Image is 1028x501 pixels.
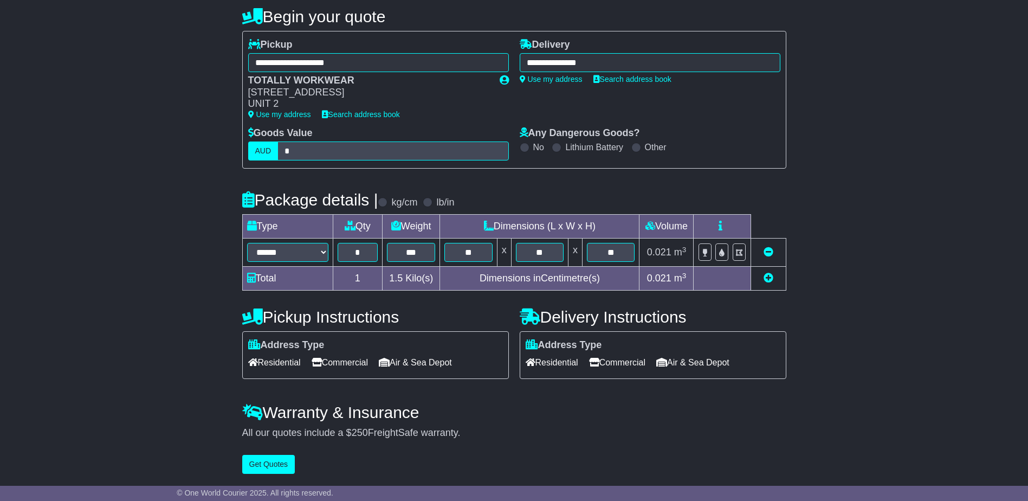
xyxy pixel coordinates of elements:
label: Pickup [248,39,293,51]
td: Volume [639,215,694,239]
a: Search address book [593,75,671,83]
label: Delivery [520,39,570,51]
h4: Pickup Instructions [242,308,509,326]
div: [STREET_ADDRESS] [248,87,489,99]
td: Type [242,215,333,239]
a: Use my address [248,110,311,119]
td: Weight [383,215,440,239]
span: Air & Sea Depot [379,354,452,371]
td: x [497,239,511,267]
span: Commercial [589,354,645,371]
a: Use my address [520,75,583,83]
div: TOTALLY WORKWEAR [248,75,489,87]
a: Add new item [764,273,773,284]
td: Dimensions (L x W x H) [440,215,639,239]
span: m [674,273,687,284]
span: 1.5 [389,273,403,284]
span: Residential [526,354,578,371]
a: Remove this item [764,247,773,258]
label: kg/cm [391,197,417,209]
td: x [568,239,583,267]
label: Goods Value [248,127,313,139]
button: Get Quotes [242,455,295,474]
label: Address Type [248,339,325,351]
label: Address Type [526,339,602,351]
h4: Warranty & Insurance [242,403,786,421]
span: 0.021 [647,273,671,284]
sup: 3 [682,272,687,280]
h4: Package details | [242,191,378,209]
h4: Delivery Instructions [520,308,786,326]
sup: 3 [682,246,687,254]
label: Any Dangerous Goods? [520,127,640,139]
label: AUD [248,142,279,160]
span: Residential [248,354,301,371]
span: © One World Courier 2025. All rights reserved. [177,489,333,497]
td: 1 [333,267,383,291]
label: Other [645,142,667,152]
span: m [674,247,687,258]
div: UNIT 2 [248,98,489,110]
span: 0.021 [647,247,671,258]
div: All our quotes include a $ FreightSafe warranty. [242,427,786,439]
label: Lithium Battery [565,142,623,152]
td: Dimensions in Centimetre(s) [440,267,639,291]
td: Qty [333,215,383,239]
span: 250 [352,427,368,438]
label: lb/in [436,197,454,209]
td: Kilo(s) [383,267,440,291]
h4: Begin your quote [242,8,786,25]
span: Air & Sea Depot [656,354,729,371]
td: Total [242,267,333,291]
a: Search address book [322,110,400,119]
label: No [533,142,544,152]
span: Commercial [312,354,368,371]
